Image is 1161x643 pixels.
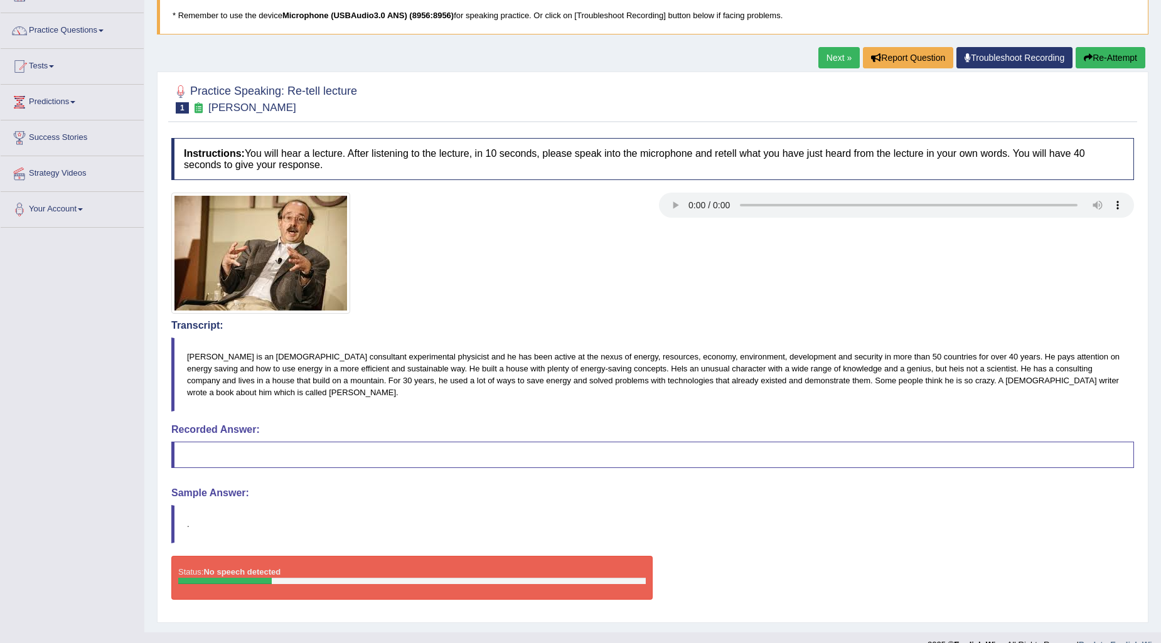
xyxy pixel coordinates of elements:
[1,49,144,80] a: Tests
[171,505,1134,543] blockquote: .
[208,102,296,114] small: [PERSON_NAME]
[1,85,144,116] a: Predictions
[171,556,653,600] div: Status:
[1,120,144,152] a: Success Stories
[171,138,1134,180] h4: You will hear a lecture. After listening to the lecture, in 10 seconds, please speak into the mic...
[171,320,1134,331] h4: Transcript:
[1076,47,1145,68] button: Re-Attempt
[192,102,205,114] small: Exam occurring question
[171,82,357,114] h2: Practice Speaking: Re-tell lecture
[282,11,454,20] b: Microphone (USBAudio3.0 ANS) (8956:8956)
[863,47,953,68] button: Report Question
[818,47,860,68] a: Next »
[184,148,245,159] b: Instructions:
[203,567,281,577] strong: No speech detected
[171,337,1134,412] blockquote: [PERSON_NAME] is an [DEMOGRAPHIC_DATA] consultant experimental physicist and he has been active a...
[171,424,1134,435] h4: Recorded Answer:
[956,47,1073,68] a: Troubleshoot Recording
[176,102,189,114] span: 1
[1,192,144,223] a: Your Account
[171,487,1134,499] h4: Sample Answer:
[1,13,144,45] a: Practice Questions
[1,156,144,188] a: Strategy Videos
